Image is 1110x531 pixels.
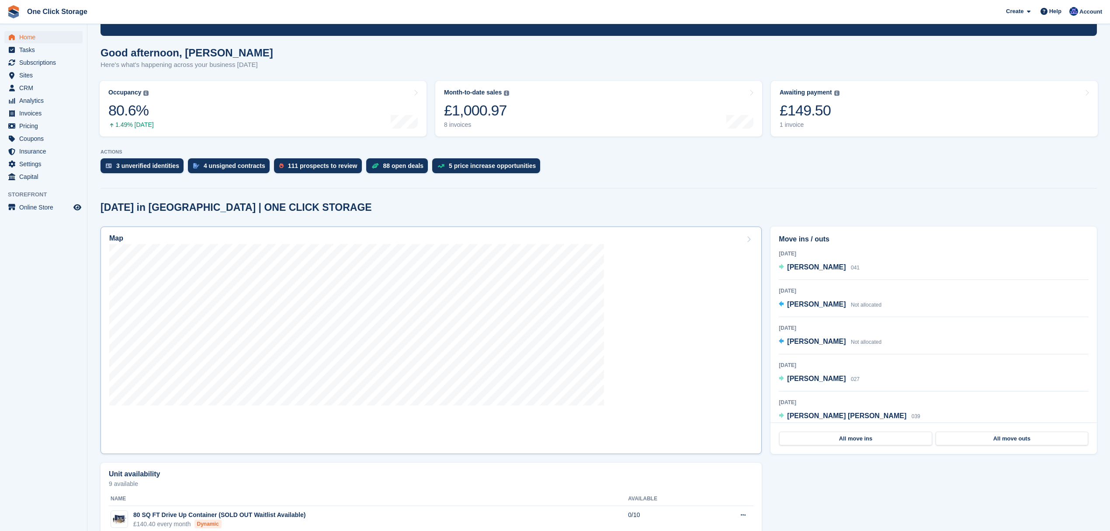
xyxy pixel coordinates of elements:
[779,299,881,311] a: [PERSON_NAME] Not allocated
[111,513,128,526] img: 10-ft-container.jpg
[19,69,72,81] span: Sites
[7,5,20,18] img: stora-icon-8386f47178a22dfd0bd8f6a31ec36ba5ce8667c1dd55bd0f319d3a0aa187defe.svg
[1079,7,1102,16] span: Account
[101,149,1097,155] p: ACTIONS
[449,162,536,169] div: 5 price increase opportunities
[109,234,123,242] h2: Map
[371,163,379,169] img: deal-1b604bf984904fb50ccaf53a9ad4b4a5d6e5aea283cecdc64d6e3604feb123c2.svg
[19,44,72,56] span: Tasks
[19,107,72,119] span: Invoices
[108,89,141,96] div: Occupancy
[19,120,72,132] span: Pricing
[19,56,72,69] span: Subscriptions
[628,492,705,506] th: Available
[4,31,83,43] a: menu
[188,158,274,178] a: 4 unsigned contracts
[779,411,920,422] a: [PERSON_NAME] [PERSON_NAME] 039
[936,432,1088,446] a: All move outs
[771,81,1098,136] a: Awaiting payment £149.50 1 invoice
[109,470,160,478] h2: Unit availability
[19,158,72,170] span: Settings
[787,300,846,308] span: [PERSON_NAME]
[851,339,881,345] span: Not allocated
[779,336,881,348] a: [PERSON_NAME] Not allocated
[4,107,83,119] a: menu
[4,94,83,107] a: menu
[101,47,273,59] h1: Good afternoon, [PERSON_NAME]
[787,412,906,419] span: [PERSON_NAME] [PERSON_NAME]
[19,145,72,157] span: Insurance
[288,162,357,169] div: 111 prospects to review
[1049,7,1061,16] span: Help
[779,361,1089,369] div: [DATE]
[834,91,839,96] img: icon-info-grey-7440780725fd019a000dd9b08b2336e03edf1995a4989e88bcd33f0948082b44.svg
[194,520,222,528] div: Dynamic
[779,287,1089,295] div: [DATE]
[101,158,188,178] a: 3 unverified identities
[143,91,149,96] img: icon-info-grey-7440780725fd019a000dd9b08b2336e03edf1995a4989e88bcd33f0948082b44.svg
[133,510,305,520] div: 80 SQ FT Drive Up Container (SOLD OUT Waitlist Available)
[4,82,83,94] a: menu
[779,398,1089,406] div: [DATE]
[106,163,112,168] img: verify_identity-adf6edd0f0f0b5bbfe63781bf79b02c33cf7c696d77639b501bdc392416b5a36.svg
[109,492,628,506] th: Name
[779,234,1089,245] h2: Move ins / outs
[779,432,932,446] a: All move ins
[24,4,91,19] a: One Click Storage
[4,133,83,145] a: menu
[787,375,846,382] span: [PERSON_NAME]
[19,201,72,213] span: Online Store
[780,89,832,96] div: Awaiting payment
[101,227,762,454] a: Map
[780,121,839,129] div: 1 invoice
[851,376,860,382] span: 027
[204,162,265,169] div: 4 unsigned contracts
[4,171,83,183] a: menu
[72,202,83,213] a: Preview store
[101,202,372,213] h2: [DATE] in [GEOGRAPHIC_DATA] | ONE CLICK STORAGE
[19,133,72,145] span: Coupons
[1006,7,1023,16] span: Create
[116,162,179,169] div: 3 unverified identities
[108,121,154,129] div: 1.49% [DATE]
[19,31,72,43] span: Home
[504,91,509,96] img: icon-info-grey-7440780725fd019a000dd9b08b2336e03edf1995a4989e88bcd33f0948082b44.svg
[101,60,273,70] p: Here's what's happening across your business [DATE]
[100,81,427,136] a: Occupancy 80.6% 1.49% [DATE]
[383,162,424,169] div: 88 open deals
[4,201,83,213] a: menu
[912,413,920,419] span: 039
[279,163,284,168] img: prospect-51fa495bee0391a8d652442698ab0144808aea92771e9ea1ae160a38d050c398.svg
[19,82,72,94] span: CRM
[779,324,1089,332] div: [DATE]
[133,520,305,529] div: £140.40 every month
[108,101,154,119] div: 80.6%
[274,158,366,178] a: 111 prospects to review
[444,121,509,129] div: 8 invoices
[779,374,860,385] a: [PERSON_NAME] 027
[851,302,881,308] span: Not allocated
[4,44,83,56] a: menu
[779,262,860,273] a: [PERSON_NAME] 041
[4,56,83,69] a: menu
[444,101,509,119] div: £1,000.97
[4,120,83,132] a: menu
[366,158,433,178] a: 88 open deals
[437,164,444,168] img: price_increase_opportunities-93ffe204e8149a01c8c9dc8f82e8f89637d9d84a8eef4429ea346261dce0b2c0.svg
[4,158,83,170] a: menu
[4,69,83,81] a: menu
[779,250,1089,258] div: [DATE]
[19,171,72,183] span: Capital
[19,94,72,107] span: Analytics
[4,145,83,157] a: menu
[109,481,753,487] p: 9 available
[8,190,87,199] span: Storefront
[851,265,860,271] span: 041
[435,81,762,136] a: Month-to-date sales £1,000.97 8 invoices
[432,158,545,178] a: 5 price increase opportunities
[787,338,846,345] span: [PERSON_NAME]
[193,163,199,168] img: contract_signature_icon-13c848040528278c33f63329250d36e43548de30e8caae1d1a13099fd9432cc5.svg
[780,101,839,119] div: £149.50
[787,263,846,271] span: [PERSON_NAME]
[444,89,502,96] div: Month-to-date sales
